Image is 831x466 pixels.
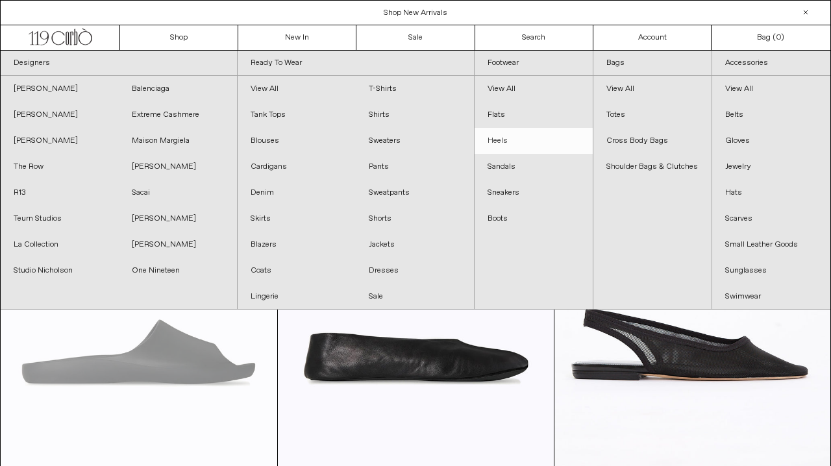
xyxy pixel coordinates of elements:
[1,232,119,258] a: La Collection
[1,128,119,154] a: [PERSON_NAME]
[712,25,830,50] a: Bag ()
[119,258,237,284] a: One Nineteen
[356,232,474,258] a: Jackets
[712,76,830,102] a: View All
[356,206,474,232] a: Shorts
[712,128,830,154] a: Gloves
[475,180,593,206] a: Sneakers
[593,102,712,128] a: Totes
[356,128,474,154] a: Sweaters
[1,51,237,76] a: Designers
[475,76,593,102] a: View All
[356,25,475,50] a: Sale
[238,206,356,232] a: Skirts
[712,51,830,76] a: Accessories
[119,76,237,102] a: Balenciaga
[593,25,712,50] a: Account
[1,76,119,102] a: [PERSON_NAME]
[238,51,474,76] a: Ready To Wear
[238,232,356,258] a: Blazers
[238,258,356,284] a: Coats
[356,180,474,206] a: Sweatpants
[119,232,237,258] a: [PERSON_NAME]
[1,102,119,128] a: [PERSON_NAME]
[119,180,237,206] a: Sacai
[593,154,712,180] a: Shoulder Bags & Clutches
[238,25,356,50] a: New In
[238,128,356,154] a: Blouses
[119,206,237,232] a: [PERSON_NAME]
[776,32,781,43] span: 0
[238,102,356,128] a: Tank Tops
[475,206,593,232] a: Boots
[384,8,447,18] a: Shop New Arrivals
[593,51,712,76] a: Bags
[712,102,830,128] a: Belts
[1,258,119,284] a: Studio Nicholson
[238,76,356,102] a: View All
[475,51,593,76] a: Footwear
[712,284,830,310] a: Swimwear
[475,25,593,50] a: Search
[356,284,474,310] a: Sale
[119,102,237,128] a: Extreme Cashmere
[356,76,474,102] a: T-Shirts
[593,128,712,154] a: Cross Body Bags
[356,154,474,180] a: Pants
[712,154,830,180] a: Jewelry
[238,180,356,206] a: Denim
[238,154,356,180] a: Cardigans
[356,258,474,284] a: Dresses
[593,76,712,102] a: View All
[120,25,238,50] a: Shop
[712,232,830,258] a: Small Leather Goods
[475,128,593,154] a: Heels
[356,102,474,128] a: Shirts
[1,180,119,206] a: R13
[475,102,593,128] a: Flats
[712,180,830,206] a: Hats
[776,32,784,43] span: )
[119,154,237,180] a: [PERSON_NAME]
[119,128,237,154] a: Maison Margiela
[238,284,356,310] a: Lingerie
[475,154,593,180] a: Sandals
[1,206,119,232] a: Teurn Studios
[712,258,830,284] a: Sunglasses
[712,206,830,232] a: Scarves
[1,154,119,180] a: The Row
